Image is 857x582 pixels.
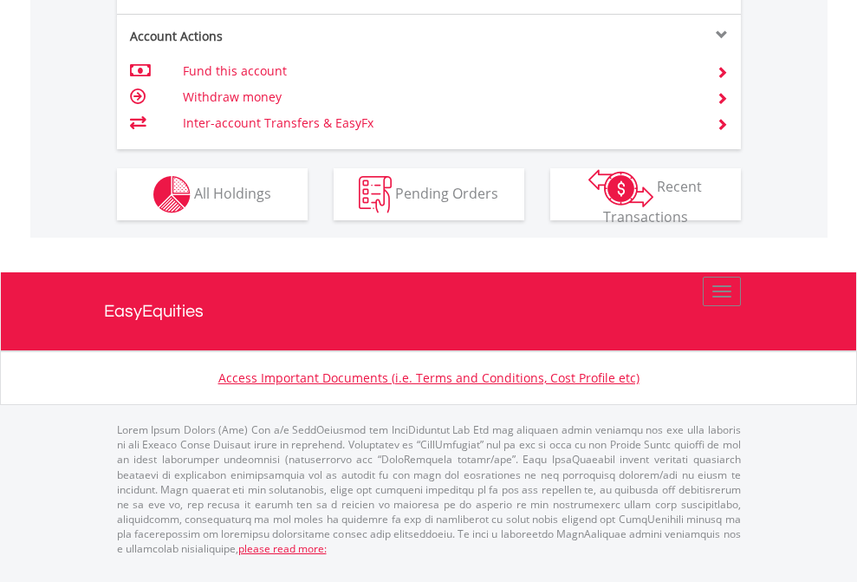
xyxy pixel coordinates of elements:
[588,169,653,207] img: transactions-zar-wht.png
[183,84,695,110] td: Withdraw money
[183,110,695,136] td: Inter-account Transfers & EasyFx
[550,168,741,220] button: Recent Transactions
[334,168,524,220] button: Pending Orders
[183,58,695,84] td: Fund this account
[218,369,640,386] a: Access Important Documents (i.e. Terms and Conditions, Cost Profile etc)
[194,183,271,202] span: All Holdings
[359,176,392,213] img: pending_instructions-wht.png
[238,541,327,556] a: please read more:
[104,272,754,350] a: EasyEquities
[153,176,191,213] img: holdings-wht.png
[117,168,308,220] button: All Holdings
[117,422,741,556] p: Lorem Ipsum Dolors (Ame) Con a/e SeddOeiusmod tem InciDiduntut Lab Etd mag aliquaen admin veniamq...
[395,183,498,202] span: Pending Orders
[117,28,429,45] div: Account Actions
